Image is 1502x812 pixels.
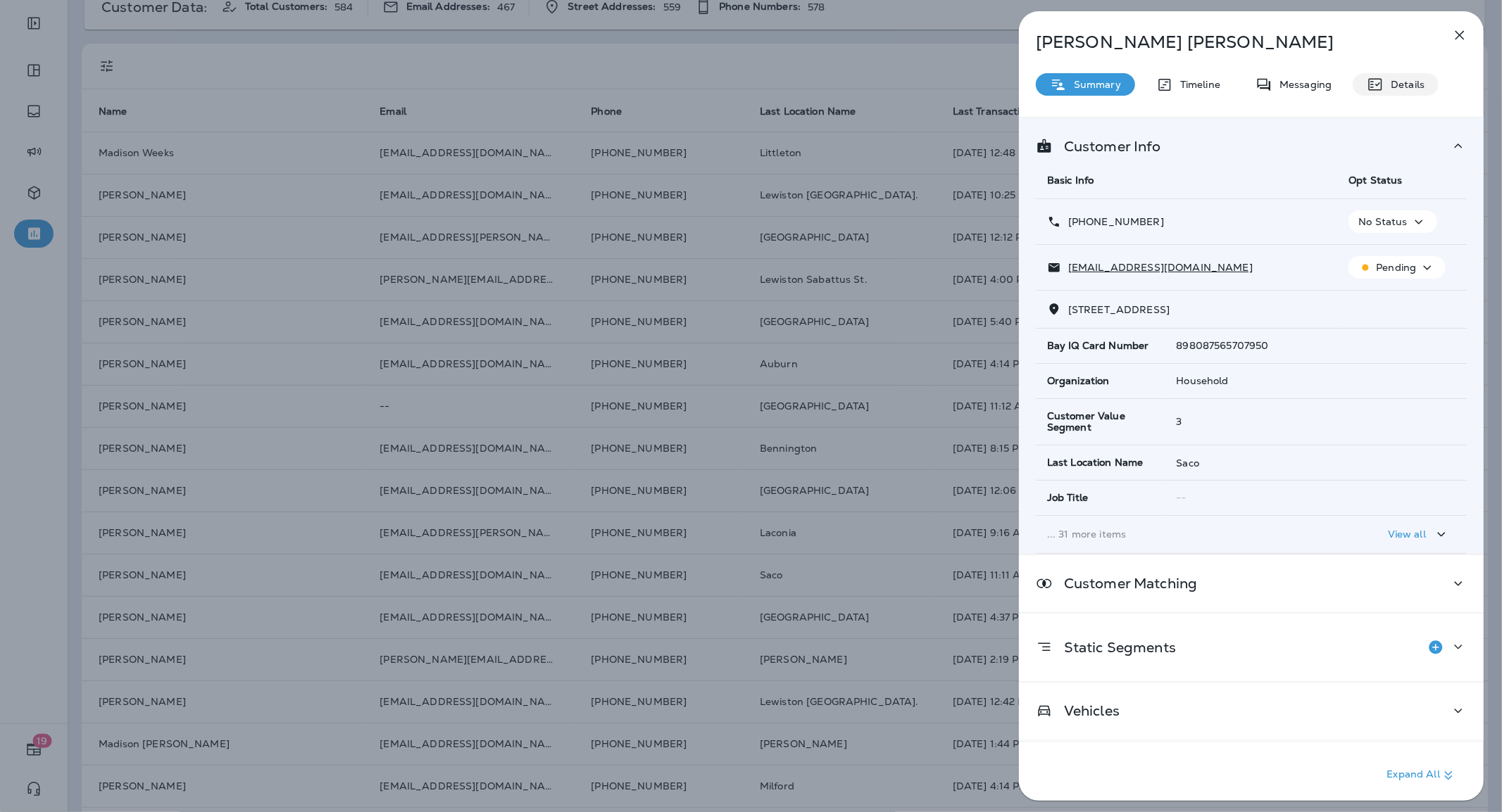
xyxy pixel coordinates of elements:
[1358,216,1407,227] p: No Status
[1047,528,1326,540] p: ... 31 more items
[1422,633,1450,661] button: Add to Static Segment
[1177,339,1269,352] span: 898087565707950
[1177,374,1229,387] span: Household
[1053,141,1161,152] p: Customer Info
[1387,767,1457,784] p: Expand All
[1047,174,1094,186] span: Basic Info
[1388,528,1426,540] p: View all
[1036,32,1420,52] p: [PERSON_NAME] [PERSON_NAME]
[1348,210,1437,233] button: No Status
[1047,340,1149,352] span: Bay IQ Card Number
[1068,303,1170,316] span: [STREET_ADDRESS]
[1376,262,1416,273] p: Pending
[1177,415,1182,428] span: 3
[1061,216,1164,227] p: [PHONE_NUMBER]
[1177,491,1187,504] span: --
[1053,578,1197,589] p: Customer Matching
[1047,410,1154,434] span: Customer Value Segment
[1053,705,1120,716] p: Vehicles
[1348,256,1446,279] button: Pending
[1348,174,1402,186] span: Opt Status
[1047,457,1144,469] span: Last Location Name
[1384,79,1425,90] p: Details
[1272,79,1332,90] p: Messaging
[1382,763,1463,788] button: Expand All
[1382,521,1456,547] button: View all
[1047,492,1088,504] span: Job Title
[1173,79,1220,90] p: Timeline
[1061,262,1253,273] p: [EMAIL_ADDRESS][DOMAIN_NAME]
[1177,457,1200,469] span: Saco
[1047,375,1110,387] span: Organization
[1053,642,1176,653] p: Static Segments
[1067,79,1121,90] p: Summary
